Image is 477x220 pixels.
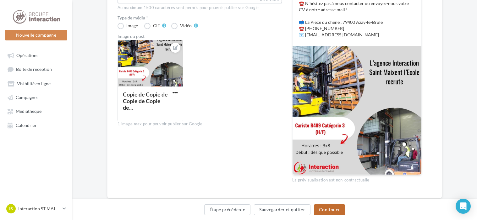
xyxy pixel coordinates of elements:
[204,204,251,215] button: Étape précédente
[4,78,69,89] a: Visibilité en ligne
[18,206,60,212] p: Interaction ST MAIXENT
[4,63,69,75] a: Boîte de réception
[123,91,168,111] div: Copie de Copie de Copie de Copie de...
[118,16,282,20] label: Type de média *
[456,199,471,214] div: Open Intercom Messenger
[314,204,345,215] button: Continuer
[254,204,310,215] button: Sauvegarder et quitter
[16,53,38,58] span: Opérations
[118,121,282,127] div: 1 image max pour pouvoir publier sur Google
[126,24,138,28] div: Image
[5,30,67,40] button: Nouvelle campagne
[16,123,37,128] span: Calendrier
[153,24,160,28] div: GIF
[292,175,422,183] div: La prévisualisation est non-contractuelle
[118,34,282,39] div: Image du post
[17,81,51,86] span: Visibilité en ligne
[4,50,69,61] a: Opérations
[118,5,282,11] div: Au maximum 1500 caractères sont permis pour pouvoir publier sur Google
[16,95,38,100] span: Campagnes
[4,92,69,103] a: Campagnes
[9,206,13,212] span: IS
[4,105,69,117] a: Médiathèque
[4,119,69,131] a: Calendrier
[180,24,192,28] div: Vidéo
[16,109,41,114] span: Médiathèque
[5,203,67,215] a: IS Interaction ST MAIXENT
[16,67,52,72] span: Boîte de réception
